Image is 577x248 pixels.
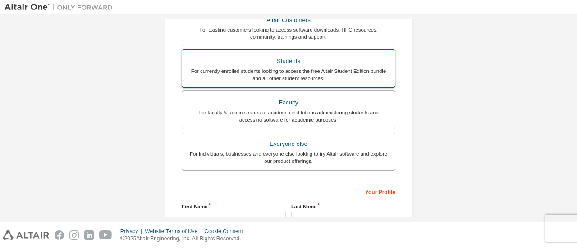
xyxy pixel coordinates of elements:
[188,26,389,41] div: For existing customers looking to access software downloads, HPC resources, community, trainings ...
[3,230,49,240] img: altair_logo.svg
[188,150,389,165] div: For individuals, businesses and everyone else looking to try Altair software and explore our prod...
[204,228,248,235] div: Cookie Consent
[291,203,395,210] label: Last Name
[145,228,204,235] div: Website Terms of Use
[120,228,145,235] div: Privacy
[69,230,79,240] img: instagram.svg
[182,203,286,210] label: First Name
[188,68,389,82] div: For currently enrolled students looking to access the free Altair Student Edition bundle and all ...
[5,3,117,12] img: Altair One
[99,230,112,240] img: youtube.svg
[188,14,389,27] div: Altair Customers
[188,138,389,150] div: Everyone else
[188,96,389,109] div: Faculty
[188,55,389,68] div: Students
[55,230,64,240] img: facebook.svg
[84,230,94,240] img: linkedin.svg
[182,184,395,198] div: Your Profile
[120,235,248,243] p: © 2025 Altair Engineering, Inc. All Rights Reserved.
[188,109,389,123] div: For faculty & administrators of academic institutions administering students and accessing softwa...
